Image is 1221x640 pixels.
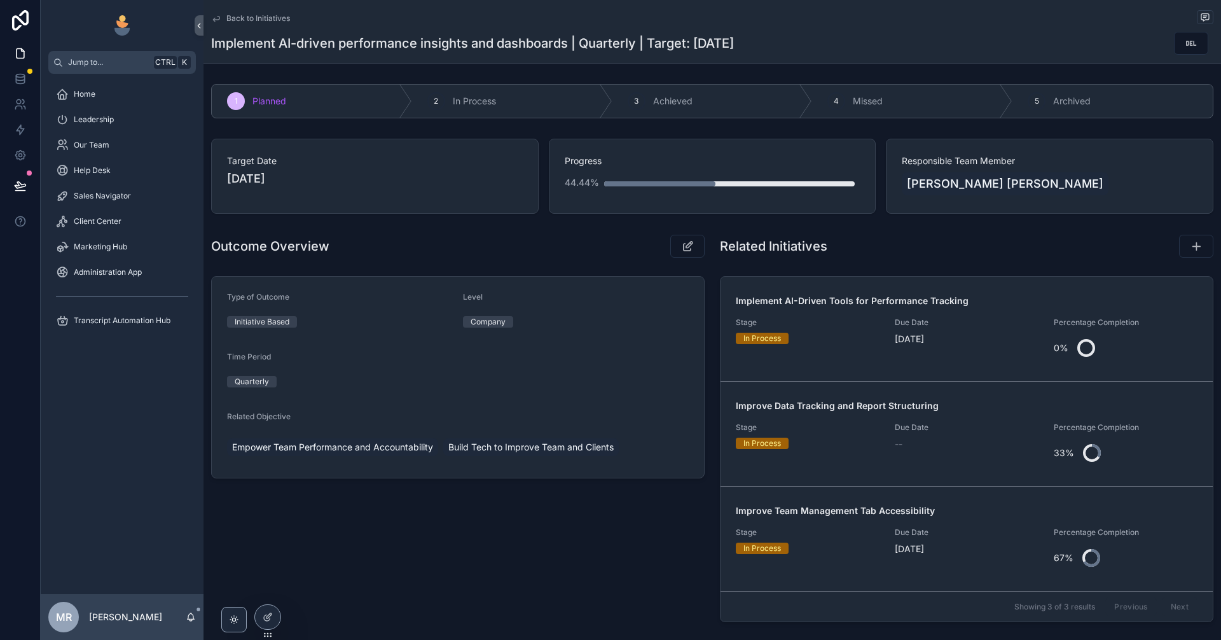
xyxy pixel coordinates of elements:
div: In Process [743,543,781,554]
div: Initiative Based [235,316,289,328]
a: Implement AI-Driven Tools for Performance TrackingStageIn ProcessDue Date[DATE]Percentage Complet... [721,277,1213,381]
span: Jump to... [68,57,149,67]
div: 33% [1054,440,1074,466]
span: Percentage Completion [1054,317,1197,328]
a: Marketing Hub [48,235,196,258]
a: Build Tech to Improve Team and Clients [443,438,619,456]
span: Related Objective [227,412,291,421]
div: 0% [1054,335,1068,361]
div: scrollable content [41,74,203,349]
span: Marketing Hub [74,242,127,252]
span: Due Date [895,317,1038,328]
div: Company [471,316,506,328]
div: In Process [743,333,781,344]
div: 67% [1054,545,1073,571]
span: 1 [235,96,238,106]
span: Missed [853,95,883,108]
span: 5 [1035,96,1039,106]
a: Our Team [48,134,196,157]
span: Ctrl [154,56,177,69]
p: [PERSON_NAME] [89,611,162,623]
span: Stage [736,422,880,433]
a: Leadership [48,108,196,131]
div: In Process [743,438,781,449]
span: Transcript Automation Hub [74,316,170,326]
a: Client Center [48,210,196,233]
span: 3 [634,96,638,106]
strong: Improve Team Management Tab Accessibility [736,505,935,516]
span: In Process [453,95,496,108]
strong: Improve Data Tracking and Report Structuring [736,400,939,411]
div: 44.44% [565,170,599,195]
span: Showing 3 of 3 results [1014,602,1095,612]
span: Achieved [653,95,693,108]
a: Help Desk [48,159,196,182]
a: [PERSON_NAME] [PERSON_NAME] [902,172,1108,195]
span: Percentage Completion [1054,527,1197,538]
a: Home [48,83,196,106]
span: Percentage Completion [1054,422,1197,433]
span: MR [56,609,72,625]
span: Client Center [74,216,121,226]
span: -- [895,438,902,450]
a: Improve Data Tracking and Report StructuringStageIn ProcessDue Date--Percentage Completion33% [721,381,1213,486]
span: Back to Initiatives [226,13,290,24]
span: [DATE] [895,543,1038,555]
span: Time Period [227,352,271,361]
span: Target Date [227,155,523,167]
strong: Implement AI-Driven Tools for Performance Tracking [736,295,969,306]
span: Archived [1053,95,1091,108]
span: [PERSON_NAME] [PERSON_NAME] [907,175,1103,193]
div: Quarterly [235,376,269,387]
a: Sales Navigator [48,184,196,207]
span: Build Tech to Improve Team and Clients [448,441,614,454]
span: Progress [565,155,860,167]
span: Sales Navigator [74,191,131,201]
span: Type of Outcome [227,292,289,302]
span: Stage [736,317,880,328]
span: Planned [252,95,286,108]
span: 4 [834,96,839,106]
span: [DATE] [895,333,1038,345]
span: Empower Team Performance and Accountability [232,441,433,454]
a: Empower Team Performance and Accountability [227,438,438,456]
span: 2 [434,96,438,106]
img: App logo [112,15,132,36]
a: Administration App [48,261,196,284]
p: [DATE] [227,170,265,188]
span: Level [463,292,483,302]
span: Leadership [74,115,114,125]
a: Back to Initiatives [211,13,290,24]
span: Due Date [895,422,1038,433]
h1: Related Initiatives [720,237,827,255]
h1: Implement AI-driven performance insights and dashboards | Quarterly | Target: [DATE] [211,34,734,52]
button: Jump to...CtrlK [48,51,196,74]
a: Transcript Automation Hub [48,309,196,332]
a: Improve Team Management Tab AccessibilityStageIn ProcessDue Date[DATE]Percentage Completion67% [721,486,1213,591]
span: Responsible Team Member [902,155,1197,167]
span: Our Team [74,140,109,150]
span: Administration App [74,267,142,277]
span: Due Date [895,527,1038,538]
span: Home [74,89,95,99]
h1: Outcome Overview [211,237,329,255]
span: Help Desk [74,165,111,176]
span: Stage [736,527,880,538]
span: K [179,57,190,67]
